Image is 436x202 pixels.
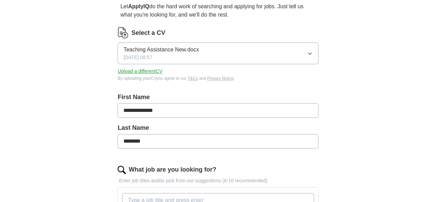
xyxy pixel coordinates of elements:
div: By uploading your CV you agree to our and . [118,75,318,81]
p: Enter job titles and/or pick from our suggestions (6-10 recommended) [118,177,318,184]
a: Privacy Notice [207,76,234,81]
span: [DATE] 08:57 [123,54,152,61]
label: Last Name [118,123,318,133]
label: First Name [118,93,318,102]
strong: ApplyIQ [128,3,149,9]
label: Select a CV [131,28,165,38]
button: Upload a differentCV [118,68,162,75]
a: T&Cs [187,76,198,81]
label: What job are you looking for? [129,165,216,174]
span: Teaching Assistance New.docx [123,46,199,54]
img: CV Icon [118,27,129,38]
img: search.png [118,166,126,174]
button: Teaching Assistance New.docx[DATE] 08:57 [118,42,318,64]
